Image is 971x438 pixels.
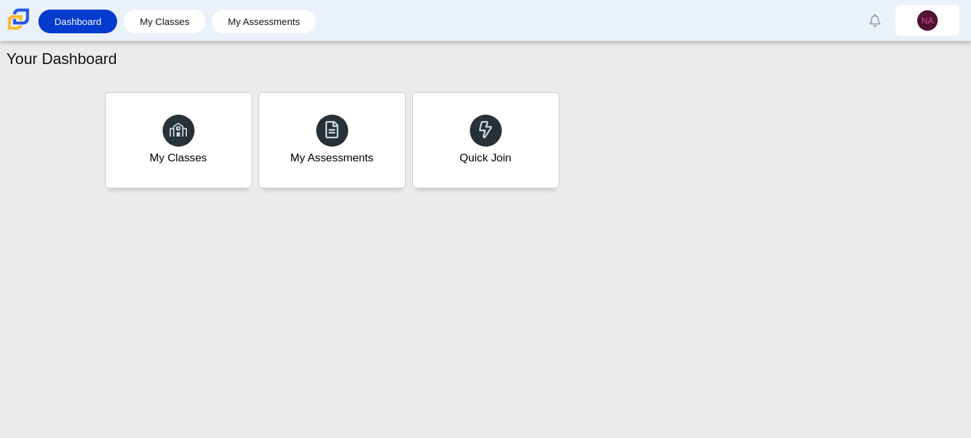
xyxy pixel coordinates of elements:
div: Quick Join [460,150,511,166]
div: My Assessments [291,150,374,166]
span: NA [921,16,933,25]
a: NA [895,5,959,36]
a: My Classes [105,92,252,188]
a: Quick Join [412,92,559,188]
a: Carmen School of Science & Technology [5,24,32,35]
a: My Classes [130,10,199,33]
a: My Assessments [259,92,406,188]
a: My Assessments [218,10,310,33]
a: Alerts [861,6,889,35]
img: Carmen School of Science & Technology [5,6,32,33]
h1: Your Dashboard [6,48,117,70]
a: Dashboard [45,10,111,33]
div: My Classes [150,150,207,166]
